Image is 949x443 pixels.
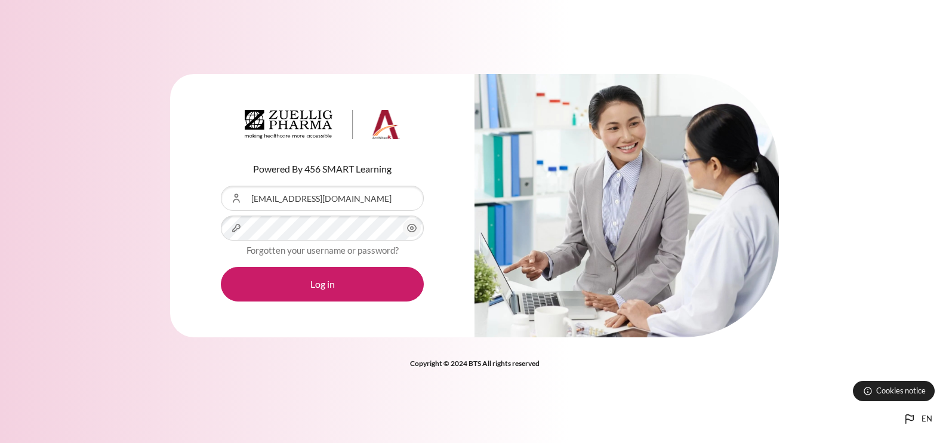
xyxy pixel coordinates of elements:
strong: Copyright © 2024 BTS All rights reserved [410,359,540,368]
span: en [922,413,932,425]
input: Username or Email Address [221,186,424,211]
button: Cookies notice [853,381,935,401]
button: Log in [221,267,424,302]
p: Powered By 456 SMART Learning [221,162,424,176]
a: Forgotten your username or password? [247,245,399,256]
span: Cookies notice [876,385,926,396]
button: Languages [898,407,937,431]
a: Architeck [245,110,400,144]
img: Architeck [245,110,400,140]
